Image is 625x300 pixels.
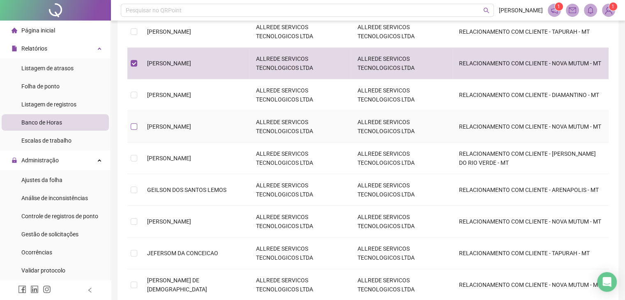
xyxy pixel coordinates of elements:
[452,79,609,111] td: RELACIONAMENTO COM CLIENTE - DIAMANTINO - MT
[21,249,52,256] span: Ocorrências
[147,218,191,225] span: [PERSON_NAME]
[249,79,351,111] td: ALLREDE SERVICOS TECNOLOGICOS LTDA
[21,267,65,274] span: Validar protocolo
[249,206,351,238] td: ALLREDE SERVICOS TECNOLOGICOS LTDA
[21,27,55,34] span: Página inicial
[452,174,609,206] td: RELACIONAMENTO COM CLIENTE - ARENAPOLIS - MT
[30,285,39,293] span: linkedin
[351,174,452,206] td: ALLREDE SERVICOS TECNOLOGICOS LTDA
[249,174,351,206] td: ALLREDE SERVICOS TECNOLOGICOS LTDA
[21,101,76,108] span: Listagem de registros
[249,16,351,48] td: ALLREDE SERVICOS TECNOLOGICOS LTDA
[12,28,17,33] span: home
[351,143,452,174] td: ALLREDE SERVICOS TECNOLOGICOS LTDA
[351,238,452,269] td: ALLREDE SERVICOS TECNOLOGICOS LTDA
[147,277,207,293] span: [PERSON_NAME] DE [DEMOGRAPHIC_DATA]
[147,60,191,67] span: [PERSON_NAME]
[602,4,615,16] img: 93678
[249,143,351,174] td: ALLREDE SERVICOS TECNOLOGICOS LTDA
[609,2,617,11] sup: Atualize o seu contato no menu Meus Dados
[452,16,609,48] td: RELACIONAMENTO COM CLIENTE - TAPURAH - MT
[21,137,71,144] span: Escalas de trabalho
[147,187,226,193] span: GEILSON DOS SANTOS LEMOS
[21,119,62,126] span: Banco de Horas
[18,285,26,293] span: facebook
[21,83,60,90] span: Folha de ponto
[21,45,47,52] span: Relatórios
[351,111,452,143] td: ALLREDE SERVICOS TECNOLOGICOS LTDA
[351,206,452,238] td: ALLREDE SERVICOS TECNOLOGICOS LTDA
[611,4,614,9] span: 1
[21,213,98,219] span: Controle de registros de ponto
[147,250,218,256] span: JEFERSOM DA CONCEICAO
[551,7,558,14] span: notification
[452,206,609,238] td: RELACIONAMENTO COM CLIENTE - NOVA MUTUM - MT
[21,157,59,164] span: Administração
[21,177,62,183] span: Ajustes da folha
[351,16,452,48] td: ALLREDE SERVICOS TECNOLOGICOS LTDA
[147,92,191,98] span: [PERSON_NAME]
[43,285,51,293] span: instagram
[569,7,576,14] span: mail
[351,79,452,111] td: ALLREDE SERVICOS TECNOLOGICOS LTDA
[452,48,609,79] td: RELACIONAMENTO COM CLIENTE - NOVA MUTUM - MT
[12,157,17,163] span: lock
[249,48,351,79] td: ALLREDE SERVICOS TECNOLOGICOS LTDA
[147,123,191,130] span: [PERSON_NAME]
[483,7,489,14] span: search
[587,7,594,14] span: bell
[147,155,191,162] span: [PERSON_NAME]
[351,48,452,79] td: ALLREDE SERVICOS TECNOLOGICOS LTDA
[452,143,609,174] td: RELACIONAMENTO COM CLIENTE - [PERSON_NAME] DO RIO VERDE - MT
[557,4,560,9] span: 1
[147,28,191,35] span: [PERSON_NAME]
[597,272,617,292] div: Open Intercom Messenger
[452,238,609,269] td: RELACIONAMENTO COM CLIENTE - TAPURAH - MT
[555,2,563,11] sup: 1
[21,65,74,72] span: Listagem de atrasos
[249,111,351,143] td: ALLREDE SERVICOS TECNOLOGICOS LTDA
[21,195,88,201] span: Análise de inconsistências
[87,287,93,293] span: left
[12,46,17,51] span: file
[452,111,609,143] td: RELACIONAMENTO COM CLIENTE - NOVA MUTUM - MT
[21,231,78,238] span: Gestão de solicitações
[499,6,543,15] span: [PERSON_NAME]
[249,238,351,269] td: ALLREDE SERVICOS TECNOLOGICOS LTDA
